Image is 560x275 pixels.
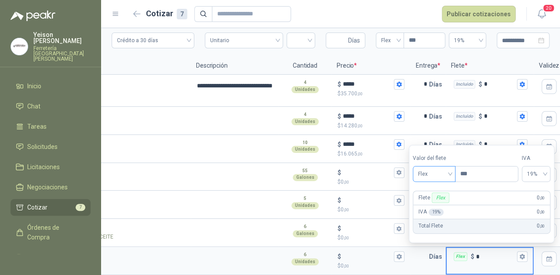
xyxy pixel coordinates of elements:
[522,154,550,163] label: IVA
[418,167,450,181] span: Flex
[343,225,392,232] input: $$0,00
[527,167,545,181] span: 19%
[279,57,331,75] p: Cantidad
[338,140,341,149] p: $
[341,263,349,269] span: 0
[343,253,392,260] input: $$0,00
[344,264,349,268] span: ,00
[76,204,85,211] span: 7
[343,113,392,119] input: $$14.280,00
[429,108,446,125] p: Días
[479,80,482,89] p: $
[338,178,404,186] p: $
[539,224,545,228] span: ,00
[343,81,392,87] input: $$35.700,00
[27,142,58,152] span: Solicitudes
[304,223,306,230] p: 6
[394,251,404,262] button: $$0,00
[11,179,91,195] a: Negociaciones
[517,111,527,122] button: Incluido $
[394,139,404,150] button: $$16.065,00
[331,57,411,75] p: Precio
[338,150,404,158] p: $
[304,79,306,86] p: 4
[454,252,467,261] div: Flex
[394,111,404,122] button: $$14.280,00
[476,253,515,260] input: Flex $
[27,101,40,111] span: Chat
[411,57,446,75] p: Entrega
[534,6,549,22] button: 20
[394,167,404,178] button: $$0,00
[11,118,91,135] a: Tareas
[454,140,475,149] div: Incluido
[484,113,515,119] input: Incluido $
[302,139,308,146] p: 10
[338,224,341,233] p: $
[33,46,91,62] p: Ferretería [GEOGRAPHIC_DATA][PERSON_NAME]
[341,151,363,157] span: 16.065
[338,90,404,98] p: $
[454,34,481,47] span: 19%
[27,223,82,242] span: Órdenes de Compra
[27,182,68,192] span: Negociaciones
[484,141,515,148] input: Incluido $
[27,162,60,172] span: Licitaciones
[304,251,306,258] p: 6
[338,168,341,177] p: $
[348,33,360,48] span: Días
[418,222,443,230] p: Total Flete
[338,262,404,270] p: $
[343,141,392,148] input: $$16.065,00
[357,123,363,128] span: ,00
[11,199,91,216] a: Cotizar7
[542,4,555,12] span: 20
[471,252,474,261] p: $
[537,208,545,216] span: 0
[429,248,446,265] p: Días
[429,76,446,93] p: Días
[11,219,91,246] a: Órdenes de Compra
[338,122,404,130] p: $
[11,138,91,155] a: Solicitudes
[341,179,349,185] span: 0
[27,203,47,212] span: Cotizar
[11,78,91,94] a: Inicio
[479,140,482,149] p: $
[341,235,349,241] span: 0
[293,230,318,237] div: Galones
[479,112,482,121] p: $
[341,123,363,129] span: 14.280
[343,169,392,176] input: $$0,00
[304,111,306,118] p: 4
[27,81,41,91] span: Inicio
[357,91,363,96] span: ,00
[344,180,349,185] span: ,00
[291,86,319,93] div: Unidades
[394,223,404,234] button: $$0,00
[27,253,60,262] span: Remisiones
[413,154,455,163] label: Valor del flete
[146,7,187,20] h2: Cotizar
[21,225,185,232] input: -PINTURA BLANCA ACEITE
[15,57,191,75] p: Producto
[291,258,319,265] div: Unidades
[11,38,28,55] img: Company Logo
[357,152,363,156] span: ,00
[291,118,319,125] div: Unidades
[446,57,534,75] p: Flete
[11,159,91,175] a: Licitaciones
[517,79,527,90] button: Incluido $
[177,9,187,19] div: 7
[344,235,349,240] span: ,00
[343,197,392,204] input: $$0,00
[484,81,515,87] input: Incluido $
[429,209,444,216] div: 19 %
[291,146,319,153] div: Unidades
[517,139,527,150] button: Incluido $
[27,122,47,131] span: Tareas
[341,90,363,97] span: 35.700
[394,79,404,90] button: $$35.700,00
[429,136,446,153] p: Días
[302,167,308,174] p: 55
